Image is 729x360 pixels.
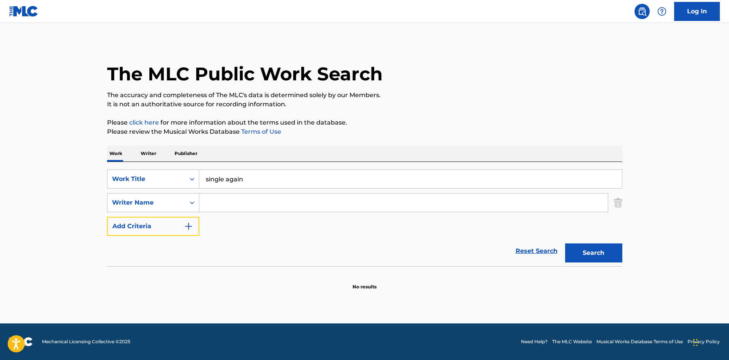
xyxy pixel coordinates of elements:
img: help [657,7,667,16]
a: Public Search [634,4,650,19]
a: Log In [674,2,720,21]
h1: The MLC Public Work Search [107,62,383,85]
span: Mechanical Licensing Collective © 2025 [42,338,130,345]
img: Delete Criterion [614,193,622,212]
button: Add Criteria [107,217,199,236]
button: Search [565,243,622,262]
p: Work [107,146,125,162]
p: The accuracy and completeness of The MLC's data is determined solely by our Members. [107,91,622,100]
a: Terms of Use [240,128,281,135]
img: 9d2ae6d4665cec9f34b9.svg [184,222,193,231]
a: Reset Search [512,243,561,259]
p: It is not an authoritative source for recording information. [107,100,622,109]
p: Publisher [172,146,200,162]
div: Work Title [112,174,181,184]
a: The MLC Website [552,338,592,345]
a: click here [129,119,159,126]
a: Need Help? [521,338,548,345]
a: Musical Works Database Terms of Use [596,338,683,345]
form: Search Form [107,170,622,266]
a: Privacy Policy [687,338,720,345]
img: search [638,7,647,16]
iframe: Chat Widget [691,323,729,360]
div: Drag [693,331,698,354]
p: Please for more information about the terms used in the database. [107,118,622,127]
div: Help [654,4,670,19]
img: MLC Logo [9,6,38,17]
img: logo [9,337,33,346]
p: Writer [138,146,159,162]
div: Writer Name [112,198,181,207]
p: No results [352,274,377,290]
p: Please review the Musical Works Database [107,127,622,136]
